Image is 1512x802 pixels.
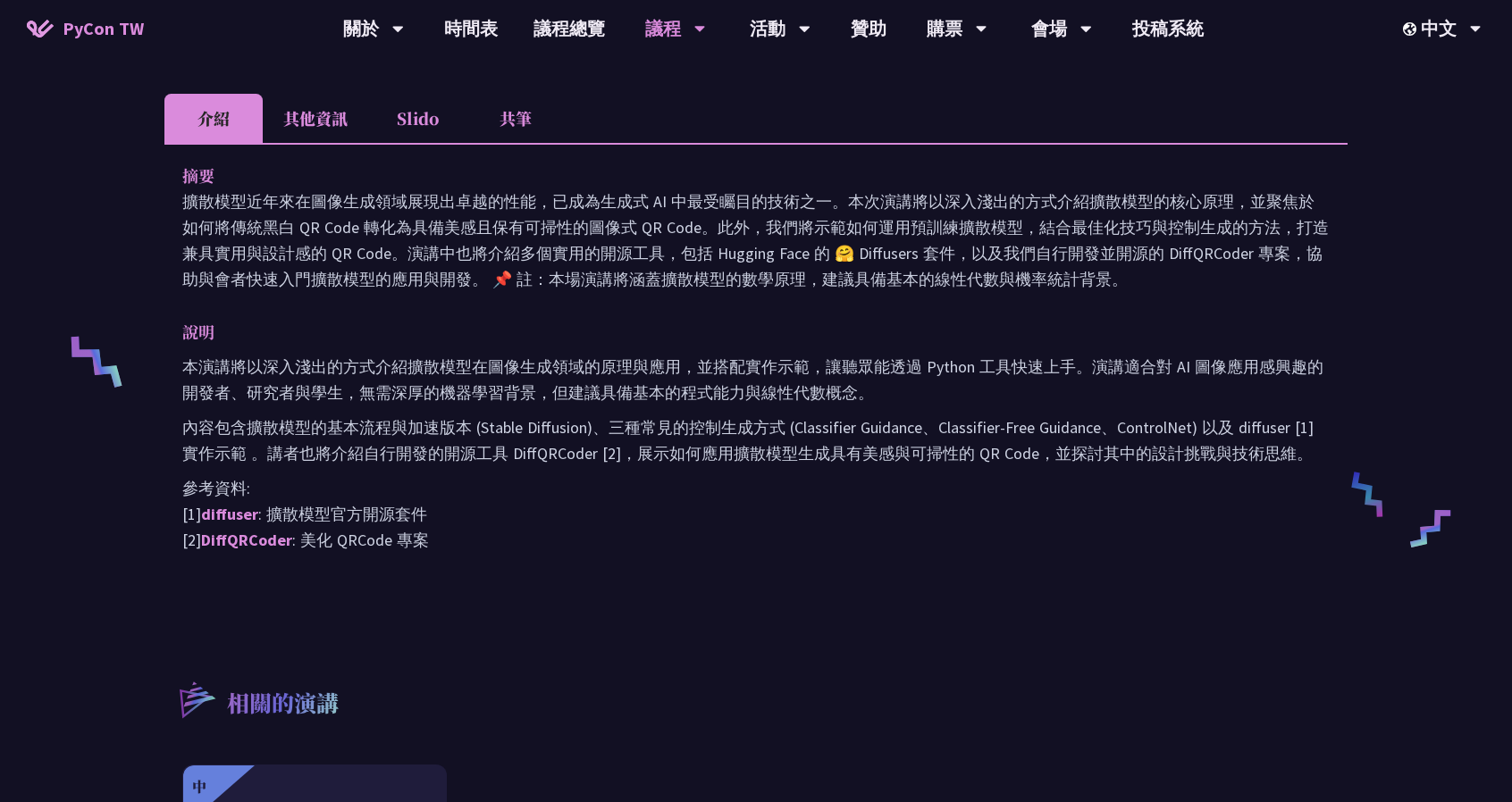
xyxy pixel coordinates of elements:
[201,504,258,524] a: diffuser
[153,656,239,742] img: r3.8d01567.svg
[466,94,565,143] li: 共筆
[27,20,54,38] img: Home icon of PyCon TW 2025
[263,94,368,143] li: 其他資訊
[182,163,1294,188] p: 摘要
[192,776,206,798] div: 中
[182,188,1330,292] p: 擴散模型近年來在圖像生成領域展現出卓越的性能，已成為生成式 AI 中最受矚目的技術之一。本次演講將以深入淺出的方式介紹擴散模型的核心原理，並聚焦於如何將傳統黑白 QR Code 轉化為具備美感且...
[1403,22,1421,36] img: Locale Icon
[9,6,162,51] a: PyCon TW
[201,530,292,550] a: DiffQRCoder
[182,414,1330,466] p: 內容包含擴散模型的基本流程與加速版本 (Stable Diffusion)、三種常見的控制生成方式 (Classifier Guidance、Classifier-Free Guidance、C...
[182,319,1294,345] p: 說明
[182,354,1330,405] p: 本演講將以深入淺出的方式介紹擴散模型在圖像生成領域的原理與應用，並搭配實作示範，讓聽眾能透過 Python 工具快速上手。演講適合對 AI 圖像應用感興趣的開發者、研究者與學生，無需深厚的機器學...
[63,15,144,42] span: PyCon TW
[164,94,263,143] li: 介紹
[368,94,466,143] li: Slido
[182,475,1330,553] p: 參考資料: [1] : 擴散模型官方開源套件 [2] : 美化 QRCode 專案
[227,687,339,723] p: 相關的演講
